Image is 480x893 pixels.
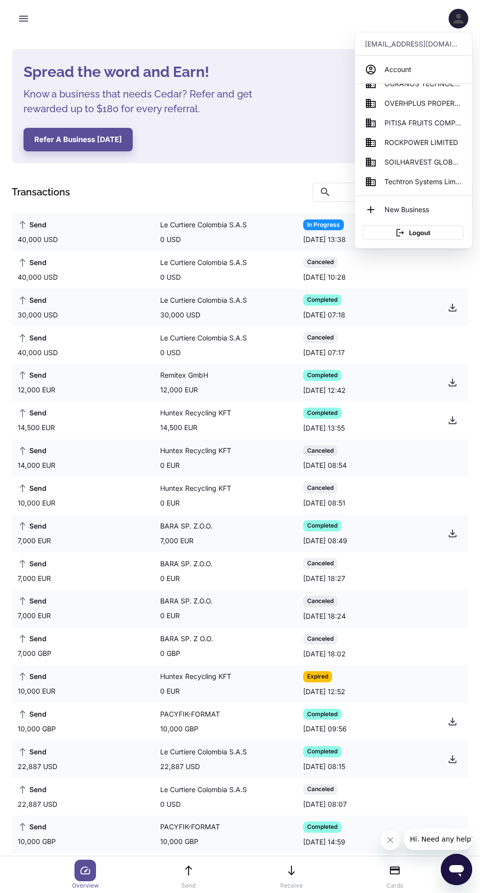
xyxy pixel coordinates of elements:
[384,137,458,148] span: ROCKPOWER LIMITED
[384,118,462,128] span: PITISA FRUITS COMPANY NIGERIA LIMITED
[363,225,464,240] button: Logout
[384,176,462,187] span: Techtron Systems Limited
[384,78,462,89] span: OURANOS TECHNOLOGIES LIMITED
[6,7,71,15] span: Hi. Need any help?
[359,200,468,219] li: New Business
[441,854,472,885] iframe: Button to launch messaging window
[365,39,462,49] p: [EMAIL_ADDRESS][DOMAIN_NAME]
[404,828,472,850] iframe: Message from company
[359,60,468,79] a: Account
[384,157,462,168] span: SOILHARVEST GLOBAL BUSINESS SERVICES
[384,98,462,109] span: OVERHPLUS PROPERTIES LIMITED
[381,830,400,850] iframe: Close message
